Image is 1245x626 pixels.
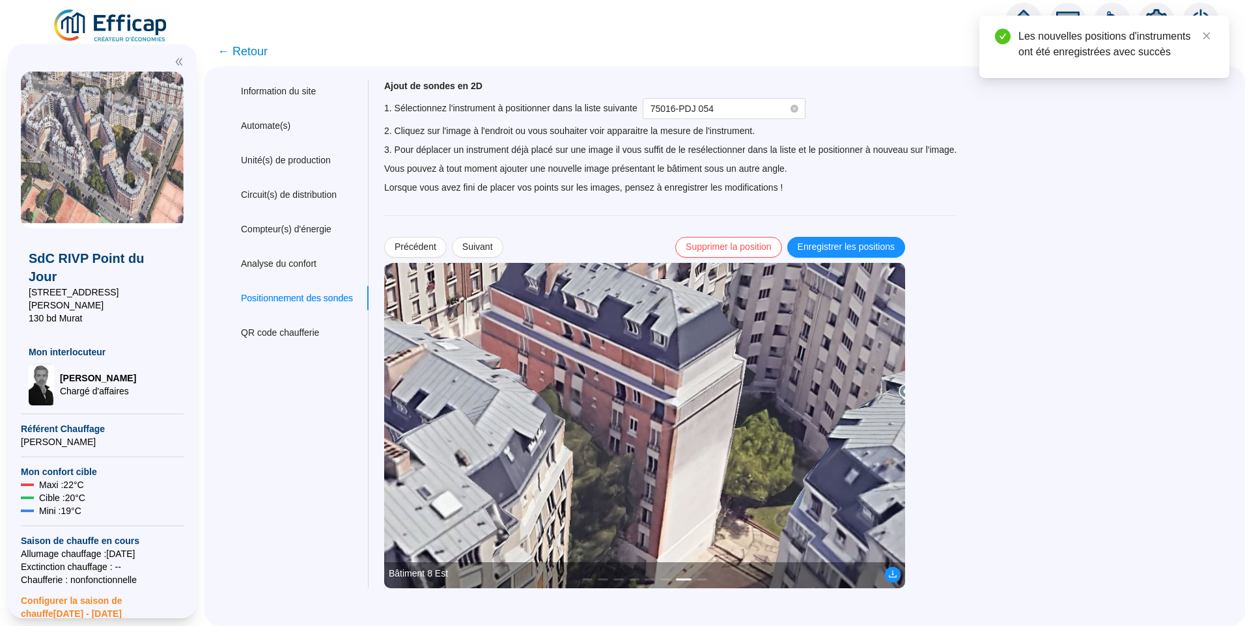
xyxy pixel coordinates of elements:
[60,372,136,385] span: [PERSON_NAME]
[686,240,772,254] span: Supprimer la position
[39,478,84,491] span: Maxi : 22 °C
[175,57,184,66] span: double-left
[241,223,331,236] div: Compteur(s) d'énergie
[29,346,176,359] span: Mon interlocuteur
[1018,29,1214,60] div: Les nouvelles positions d'instruments ont été enregistrées avec succès
[395,240,436,254] span: Précédent
[39,491,85,504] span: Cible : 20 °C
[21,465,184,478] span: Mon confort cible
[389,567,448,584] span: Bâtiment 8 Est
[384,126,755,136] span: 2. Cliquez sur l'image à l'endroit ou vous souhaiter voir apparaitre la mesure de l'instrument.
[613,578,624,580] button: 3
[241,119,290,133] div: Automate(s)
[21,435,184,448] span: [PERSON_NAME]
[629,578,639,580] button: 4
[21,534,184,547] span: Saison de chauffe en cours
[21,547,184,560] span: Allumage chauffage : [DATE]
[384,144,957,155] span: 3. Pour déplacer un instrument déjà placé sur une image il vous suffit de le resélectionner dans ...
[29,364,55,405] img: Chargé d'affaires
[241,292,353,305] div: Positionnement des sondes
[645,578,655,580] button: 5
[650,103,714,114] span: 75016-PDJ 054
[384,163,787,174] span: Vous pouvez à tout moment ajouter une nouvelle image présentant le bâtiment sous un autre angle.
[241,154,331,167] div: Unité(s) de production
[29,286,176,312] span: [STREET_ADDRESS][PERSON_NAME]
[39,504,81,517] span: Mini : 19 °C
[787,237,905,258] button: Enregistrer les positions
[660,578,671,580] button: 6
[29,312,176,325] span: 130 bd Murat
[888,569,897,578] span: download
[384,263,905,588] img: rc-upload-1756384931836-33
[798,240,895,254] span: Enregistrer les positions
[1056,9,1080,33] span: fund
[241,326,319,340] div: QR code chaufferie
[241,257,316,271] div: Analyse du confort
[1199,29,1214,43] a: Close
[697,578,707,580] button: 8
[241,188,337,202] div: Circuit(s) de distribution
[384,81,483,91] strong: Ajout de sondes en 2D
[29,249,176,286] span: SdC RIVP Point du Jour
[995,29,1011,44] span: check-circle
[598,578,608,580] button: 2
[675,237,782,258] button: Supprimer la position
[21,560,184,573] span: Exctinction chauffage : --
[452,237,503,258] button: Suivant
[1145,9,1168,33] span: setting
[241,85,316,98] div: Information du site
[52,8,170,44] img: efficap energie logo
[790,105,798,113] span: close-circle
[21,422,184,435] span: Référent Chauffage
[1182,3,1219,39] img: alerts
[217,42,268,61] span: ← Retour
[21,573,184,586] span: Chaufferie : non fonctionnelle
[1012,9,1035,33] span: home
[21,586,184,620] span: Configurer la saison de chauffe [DATE] - [DATE]
[1094,3,1130,39] img: alerts
[384,237,447,258] button: Précédent
[60,385,136,398] span: Chargé d'affaires
[462,240,493,254] span: Suivant
[1202,31,1211,40] span: close
[384,103,637,113] span: 1. Sélectionnez l'instrument à positionner dans la liste suivante
[582,578,593,580] button: 1
[384,182,783,193] span: Lorsque vous avez fini de placer vos points sur les images, pensez à enregistrer les modifications !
